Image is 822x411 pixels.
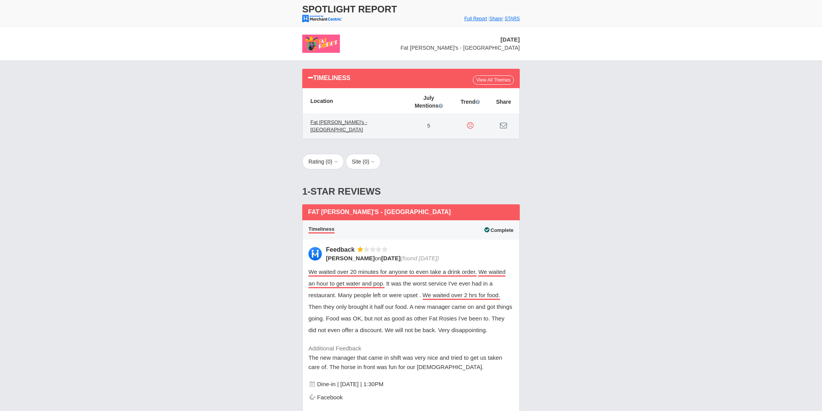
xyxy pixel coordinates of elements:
[326,315,490,322] span: Food was OK, but not as good as other Fat Rosies I've been to.
[401,45,520,51] span: Fat [PERSON_NAME]'s - [GEOGRAPHIC_DATA]
[489,16,502,21] a: Share
[484,227,514,233] span: Complete
[303,88,405,113] th: Location
[414,94,442,110] span: July Mentions
[381,255,401,261] span: [DATE]
[308,247,322,261] img: Feedback
[405,113,453,139] td: 5
[308,345,361,352] span: Additional Feedback
[308,268,505,288] span: We waited an hour to get water and pop.
[423,292,500,300] span: We waited over 2 hrs for food.
[302,154,344,169] button: Rating (0)
[308,280,493,298] span: It was the worst service I've ever had in a restaurant. Many people left or were upset .
[326,254,509,262] div: on
[302,35,340,53] img: stars-fat-rosies-logo-50.png
[488,88,519,113] th: Share
[308,209,451,215] span: Fat [PERSON_NAME]'s - [GEOGRAPHIC_DATA]
[346,154,381,169] button: Site (0)
[308,389,514,402] div: Facebook
[307,116,401,136] a: Fat [PERSON_NAME]'s - [GEOGRAPHIC_DATA]
[308,268,477,277] span: We waited over 20 minutes for anyone to even take a drink order.
[502,16,503,21] span: |
[326,255,375,261] span: [PERSON_NAME]
[308,303,512,322] span: Then they only brought it half our food. A new manager came on and got things going.
[438,327,488,333] span: Very disappointing.
[505,16,520,21] a: STARS
[308,336,514,372] div: The new manager that came in shift was very nice and tried to get us taken care of. The horse in ...
[500,36,520,43] span: [DATE]
[473,75,514,85] a: View All Themes
[327,158,331,165] span: 0
[364,158,367,165] span: 0
[461,98,480,106] span: Trend
[308,226,334,233] span: Timeliness
[385,327,437,333] span: We will not be back.
[488,16,489,21] span: |
[308,72,473,83] div: Timeliness
[401,255,439,261] span: (found [DATE])
[464,16,487,21] a: Full Report
[326,246,357,254] div: Feedback
[302,179,520,204] div: 1-Star Reviews
[302,15,342,23] img: mc-powered-by-logo-103.png
[308,372,514,389] div: Dine-in | [DATE] | 1:30PM
[308,315,505,333] span: They did not even offer a discount.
